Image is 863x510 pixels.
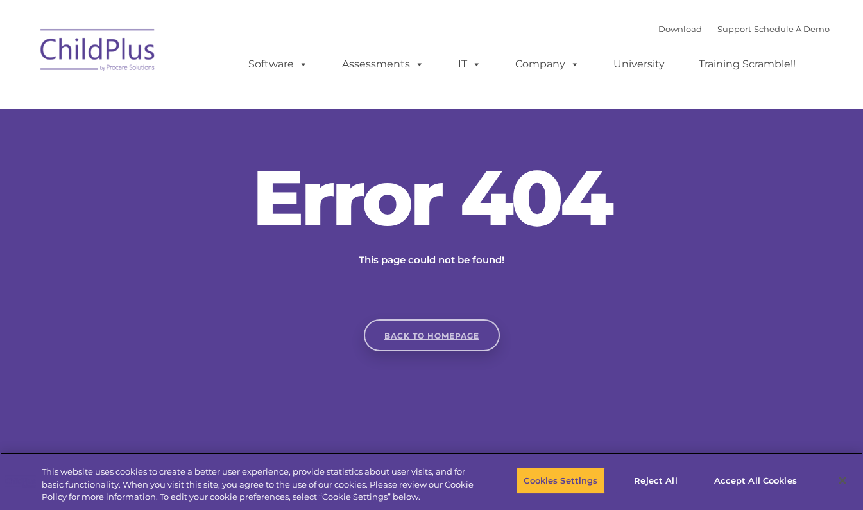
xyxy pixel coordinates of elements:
[364,319,500,351] a: Back to homepage
[34,20,162,84] img: ChildPlus by Procare Solutions
[297,252,567,268] p: This page could not be found!
[329,51,437,77] a: Assessments
[658,24,702,34] a: Download
[658,24,830,34] font: |
[502,51,592,77] a: Company
[445,51,494,77] a: IT
[686,51,808,77] a: Training Scramble!!
[239,159,624,236] h2: Error 404
[601,51,678,77] a: University
[754,24,830,34] a: Schedule A Demo
[828,466,857,495] button: Close
[717,24,751,34] a: Support
[42,466,475,504] div: This website uses cookies to create a better user experience, provide statistics about user visit...
[235,51,321,77] a: Software
[616,467,696,494] button: Reject All
[707,467,804,494] button: Accept All Cookies
[517,467,604,494] button: Cookies Settings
